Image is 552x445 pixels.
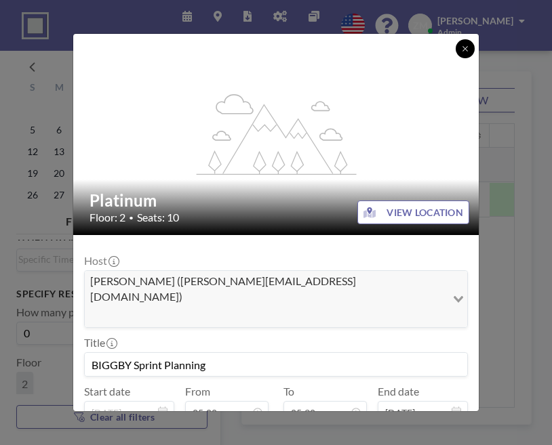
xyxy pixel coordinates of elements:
span: - [274,389,278,419]
g: flex-grow: 1.2; [197,93,357,174]
div: Search for option [85,271,467,327]
h2: Platinum [90,190,464,211]
label: End date [378,385,419,398]
span: [PERSON_NAME] ([PERSON_NAME][EMAIL_ADDRESS][DOMAIN_NAME]) [87,274,443,304]
input: Search for option [86,307,445,324]
button: VIEW LOCATION [357,200,469,224]
input: (No title) [85,353,467,376]
label: To [283,385,294,398]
